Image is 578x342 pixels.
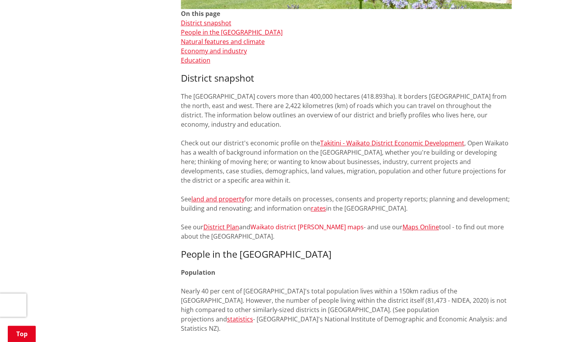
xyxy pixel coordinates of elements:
span: - [GEOGRAPHIC_DATA]'s National Institute of Demographic and Economic Analysis: and Statistics NZ). [181,315,507,333]
a: rates [311,204,326,213]
a: Economy and industry [181,47,247,55]
a: District snapshot [181,19,231,27]
h3: District snapshot [181,73,512,84]
a: People in the [GEOGRAPHIC_DATA] [181,28,283,37]
iframe: Messenger Launcher [542,309,570,337]
h3: People in the [GEOGRAPHIC_DATA] [181,249,512,260]
p: The [GEOGRAPHIC_DATA] covers more than 400,000 hectares (418.893ha). It borders [GEOGRAPHIC_DATA]... [181,92,512,241]
a: Maps Online [403,223,439,231]
a: land and property [191,195,245,203]
a: Education [181,56,210,65]
a: Natural features and climate [181,37,265,46]
a: Takitini - Waikato District Economic Development [320,139,464,147]
a: statistics [227,315,253,323]
a: Waikato district [PERSON_NAME] maps [250,223,364,231]
strong: Population [181,268,215,277]
a: District Plan [203,223,239,231]
span: Nearly 40 per cent of [GEOGRAPHIC_DATA]'s total population lives within a 150km radius of the [GE... [181,287,507,323]
strong: On this page [181,9,220,18]
a: Top [8,326,36,342]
